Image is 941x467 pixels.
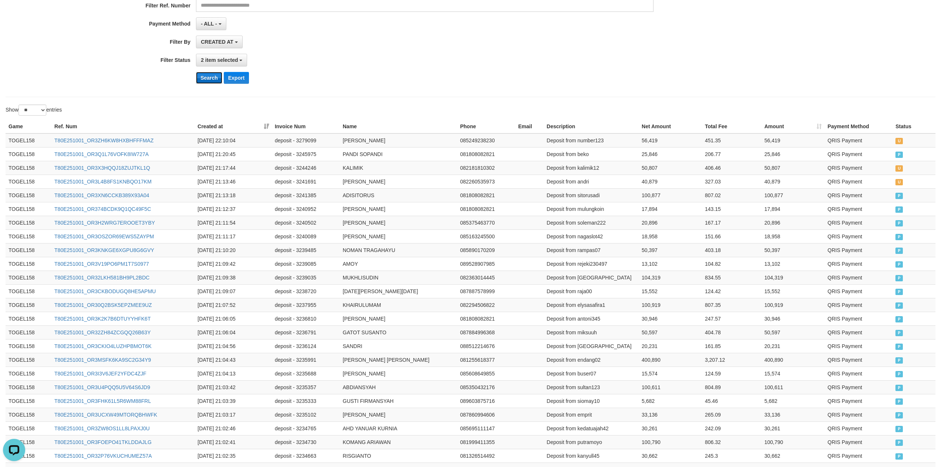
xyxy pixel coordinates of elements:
[340,435,457,449] td: KOMANG ARIAWAN
[194,325,272,339] td: [DATE] 21:06:04
[825,353,892,367] td: QRIS Payment
[457,243,515,257] td: 085890170209
[272,120,340,133] th: Invoice Num
[54,329,151,335] a: T80E251001_OR32ZH84ZCGQQ26B63Y
[194,408,272,421] td: [DATE] 21:03:17
[6,325,51,339] td: TOGEL158
[340,133,457,148] td: [PERSON_NAME]
[6,161,51,175] td: TOGEL158
[194,243,272,257] td: [DATE] 21:10:20
[761,271,825,284] td: 104,319
[895,138,903,144] span: UNPAID
[825,161,892,175] td: QRIS Payment
[6,284,51,298] td: TOGEL158
[761,380,825,394] td: 100,611
[639,367,702,380] td: 15,574
[544,271,639,284] td: Deposit from [GEOGRAPHIC_DATA]
[761,353,825,367] td: 400,890
[51,120,194,133] th: Ref. Num
[272,421,340,435] td: deposit - 3234765
[457,133,515,148] td: 085249238230
[54,384,150,390] a: T80E251001_OR3U4PQQ5U5V64S6JD9
[201,57,238,63] span: 2 item selected
[515,120,544,133] th: Email
[825,298,892,312] td: QRIS Payment
[19,105,46,116] select: Showentries
[825,120,892,133] th: Payment Method
[544,120,639,133] th: Description
[825,271,892,284] td: QRIS Payment
[194,216,272,229] td: [DATE] 21:11:54
[272,284,340,298] td: deposit - 3238720
[6,435,51,449] td: TOGEL158
[895,385,903,391] span: PAID
[639,175,702,188] td: 40,879
[6,298,51,312] td: TOGEL158
[702,188,762,202] td: 807.02
[6,408,51,421] td: TOGEL158
[761,216,825,229] td: 20,896
[702,421,762,435] td: 242.09
[272,339,340,353] td: deposit - 3236124
[6,271,51,284] td: TOGEL158
[825,367,892,380] td: QRIS Payment
[272,229,340,243] td: deposit - 3240089
[544,298,639,312] td: Deposit from elysasafira1
[54,398,151,404] a: T80E251001_OR3FHK61L5R6WM88FRL
[761,161,825,175] td: 50,807
[272,133,340,148] td: deposit - 3279099
[54,179,152,185] a: T80E251001_OR3L4B8FS1KNBQO17KM
[702,339,762,353] td: 161.85
[639,298,702,312] td: 100,919
[457,339,515,353] td: 088512214676
[702,161,762,175] td: 406.46
[639,229,702,243] td: 18,958
[6,394,51,408] td: TOGEL158
[54,425,150,431] a: T80E251001_OR3ZW8OS1LL8LPAXJ0U
[457,435,515,449] td: 081999411355
[54,138,154,143] a: T80E251001_OR3ZH6KW8HXBHFFFMAZ
[340,188,457,202] td: ADISITORUS
[702,284,762,298] td: 124.42
[272,188,340,202] td: deposit - 3241385
[895,316,903,322] span: PAID
[544,229,639,243] td: Deposit from nagaslot42
[825,257,892,271] td: QRIS Payment
[702,408,762,421] td: 265.09
[272,435,340,449] td: deposit - 3234730
[761,421,825,435] td: 30,261
[544,243,639,257] td: Deposit from rampas07
[6,380,51,394] td: TOGEL158
[457,394,515,408] td: 089603875716
[702,353,762,367] td: 3,207.12
[340,353,457,367] td: [PERSON_NAME] [PERSON_NAME]
[272,257,340,271] td: deposit - 3239085
[895,165,903,172] span: UNPAID
[825,133,892,148] td: QRIS Payment
[639,271,702,284] td: 104,319
[639,161,702,175] td: 50,807
[639,339,702,353] td: 20,231
[340,298,457,312] td: KHAIRULUMAM
[544,257,639,271] td: Deposit from rejeki230497
[457,175,515,188] td: 082260535973
[761,298,825,312] td: 100,919
[761,367,825,380] td: 15,574
[3,3,25,25] button: Open LiveChat chat widget
[825,408,892,421] td: QRIS Payment
[702,394,762,408] td: 45.46
[272,175,340,188] td: deposit - 3241691
[544,216,639,229] td: Deposit from soleman222
[6,133,51,148] td: TOGEL158
[895,220,903,226] span: PAID
[194,421,272,435] td: [DATE] 21:02:46
[457,271,515,284] td: 082363014445
[639,421,702,435] td: 30,261
[340,175,457,188] td: [PERSON_NAME]
[825,147,892,161] td: QRIS Payment
[761,147,825,161] td: 25,846
[6,312,51,325] td: TOGEL158
[702,216,762,229] td: 167.17
[272,408,340,421] td: deposit - 3235102
[340,243,457,257] td: NOMAN TRAGAHAYU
